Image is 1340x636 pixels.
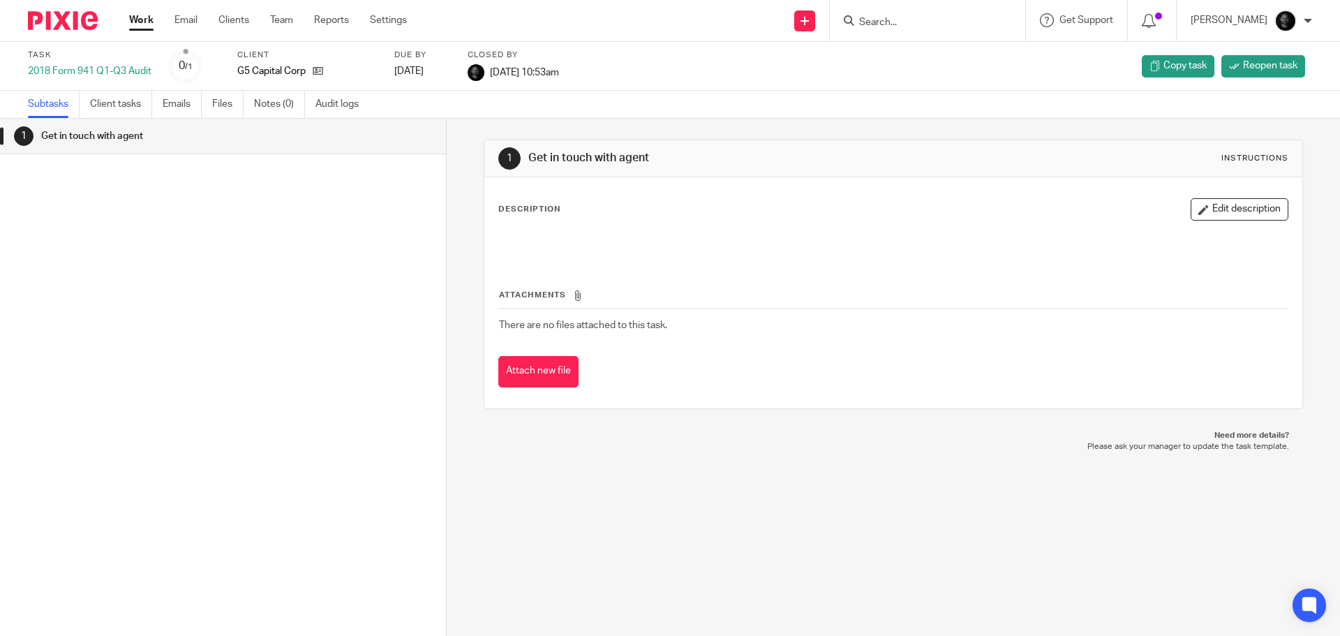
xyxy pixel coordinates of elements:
[394,64,450,78] div: [DATE]
[315,91,369,118] a: Audit logs
[254,91,305,118] a: Notes (0)
[490,67,559,77] span: [DATE] 10:53am
[498,147,521,170] div: 1
[163,91,202,118] a: Emails
[1163,59,1207,73] span: Copy task
[468,50,559,61] label: Closed by
[185,63,193,71] small: /1
[174,13,198,27] a: Email
[179,58,193,74] div: 0
[218,13,249,27] a: Clients
[1221,153,1288,164] div: Instructions
[28,11,98,30] img: Pixie
[498,204,560,215] p: Description
[237,50,377,61] label: Client
[270,13,293,27] a: Team
[499,291,566,299] span: Attachments
[1059,15,1113,25] span: Get Support
[394,50,450,61] label: Due by
[237,64,306,78] p: G5 Capital Corp
[1142,55,1214,77] a: Copy task
[468,64,484,81] img: Chris.jpg
[858,17,983,29] input: Search
[1243,59,1297,73] span: Reopen task
[28,91,80,118] a: Subtasks
[1274,10,1297,32] img: Chris.jpg
[1191,13,1267,27] p: [PERSON_NAME]
[28,64,151,78] div: 2018 Form 941 Q1-Q3 Audit
[314,13,349,27] a: Reports
[370,13,407,27] a: Settings
[1191,198,1288,221] button: Edit description
[90,91,152,118] a: Client tasks
[14,126,33,146] div: 1
[498,441,1288,452] p: Please ask your manager to update the task template.
[498,430,1288,441] p: Need more details?
[499,320,667,330] span: There are no files attached to this task.
[528,151,923,165] h1: Get in touch with agent
[1221,55,1305,77] a: Reopen task
[41,126,302,147] h1: Get in touch with agent
[212,91,244,118] a: Files
[28,50,151,61] label: Task
[129,13,154,27] a: Work
[498,356,579,387] button: Attach new file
